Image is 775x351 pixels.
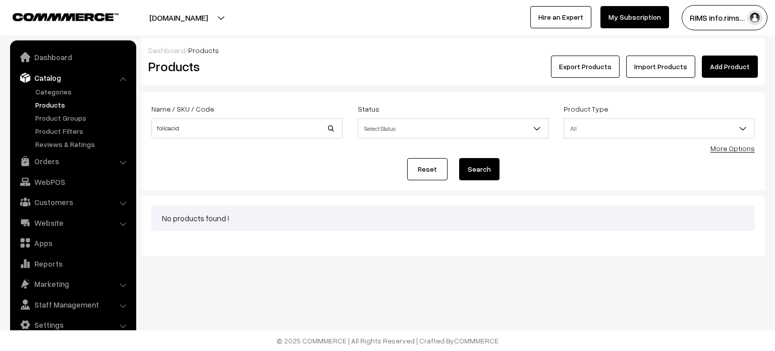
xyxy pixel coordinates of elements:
a: Orders [13,152,133,170]
a: COMMMERCE [454,336,499,345]
h2: Products [148,59,342,74]
div: / [148,45,758,56]
a: Hire an Expert [530,6,591,28]
span: All [564,120,754,137]
button: RIMS info.rims… [682,5,767,30]
a: COMMMERCE [13,10,101,22]
a: Reviews & Ratings [33,139,133,149]
label: Status [358,104,379,114]
a: Customers [13,193,133,211]
a: Import Products [626,56,695,78]
a: WebPOS [13,173,133,191]
span: Products [188,46,219,55]
div: No products found ! [151,206,755,231]
button: Export Products [551,56,620,78]
span: Select Status [358,118,549,138]
a: Catalog [13,69,133,87]
input: Name / SKU / Code [151,118,343,138]
a: More Options [710,144,755,153]
a: My Subscription [600,6,669,28]
img: COMMMERCE [13,13,119,21]
a: Dashboard [13,48,133,66]
a: Product Groups [33,113,133,123]
a: Categories [33,86,133,97]
img: user [747,10,762,25]
a: Add Product [702,56,758,78]
a: Apps [13,234,133,252]
a: Staff Management [13,295,133,314]
a: Products [33,99,133,110]
a: Product Filters [33,126,133,136]
span: All [564,118,755,138]
a: Marketing [13,275,133,293]
label: Name / SKU / Code [151,104,214,114]
a: Settings [13,316,133,334]
a: Dashboard [148,46,185,55]
a: Reports [13,255,133,273]
button: Search [459,158,500,180]
label: Product Type [564,104,608,114]
a: Reset [407,158,448,180]
button: [DOMAIN_NAME] [114,5,243,30]
span: Select Status [358,120,548,137]
a: Website [13,214,133,232]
